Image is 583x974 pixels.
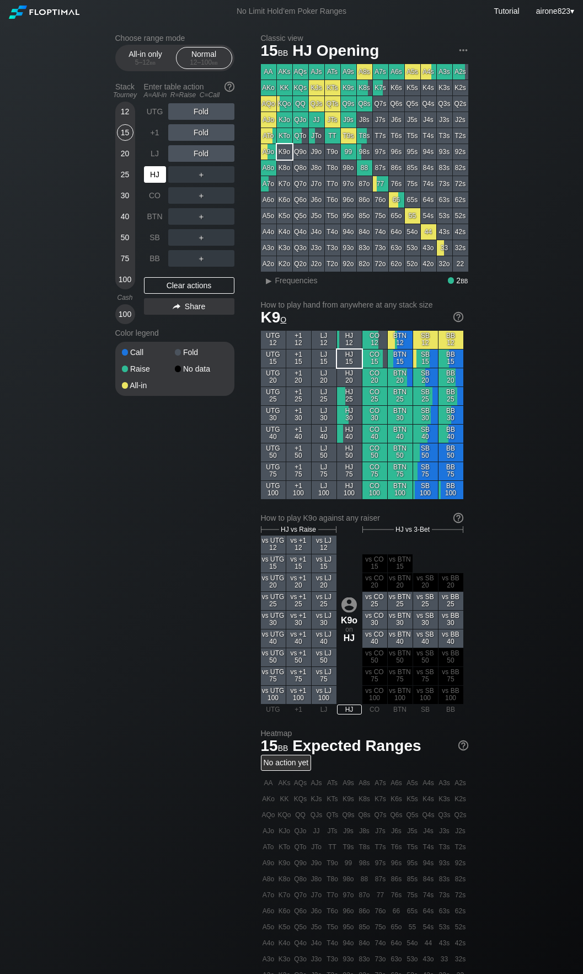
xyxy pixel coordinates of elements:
div: 96o [341,192,356,208]
div: 99 [341,144,356,160]
div: CO [144,187,166,204]
div: 63o [389,240,404,256]
div: UTG 75 [261,462,286,480]
div: HJ 25 [337,387,362,405]
div: 64s [421,192,436,208]
div: 42s [453,224,468,240]
div: Fold [175,348,228,356]
div: Q8s [357,96,372,112]
div: 82s [453,160,468,176]
div: J8o [309,160,324,176]
div: LJ 12 [312,331,336,349]
div: 5 – 12 [122,59,169,66]
div: BB 15 [438,350,463,368]
h2: Choose range mode [115,34,234,43]
div: UTG 50 [261,443,286,462]
div: 98s [357,144,372,160]
div: 32o [437,256,452,272]
div: +1 [144,124,166,141]
div: 100 [117,306,133,322]
div: JTo [309,128,324,144]
div: 94o [341,224,356,240]
div: 76s [389,176,404,192]
div: KJo [277,112,292,128]
div: BTN 40 [388,425,413,443]
div: LJ 15 [312,350,336,368]
div: 65o [389,208,404,224]
div: TT [325,128,340,144]
div: 43s [437,224,452,240]
div: T6o [325,192,340,208]
div: BB 25 [438,387,463,405]
div: ＋ [168,166,234,183]
div: T8o [325,160,340,176]
div: 92o [341,256,356,272]
div: 2 [448,276,468,285]
img: help.32db89a4.svg [452,311,464,323]
div: T2o [325,256,340,272]
div: SB 20 [413,368,438,387]
div: 62s [453,192,468,208]
div: +1 15 [286,350,311,368]
div: BTN 30 [388,406,413,424]
div: LJ 40 [312,425,336,443]
div: CO 75 [362,462,387,480]
div: HJ 75 [337,462,362,480]
div: ATo [261,128,276,144]
div: Call [122,348,175,356]
div: +1 75 [286,462,311,480]
div: 40 [117,208,133,225]
div: Q5o [293,208,308,224]
div: 82o [357,256,372,272]
div: J2s [453,112,468,128]
div: T7s [373,128,388,144]
div: 83s [437,160,452,176]
div: ＋ [168,250,234,267]
div: J6o [309,192,324,208]
div: SB 50 [413,443,438,462]
div: A7o [261,176,276,192]
div: Q5s [405,96,420,112]
div: All-in [122,382,175,389]
div: J8s [357,112,372,128]
div: CO 40 [362,425,387,443]
div: UTG 25 [261,387,286,405]
div: BTN [144,208,166,225]
div: 85s [405,160,420,176]
div: Fold [168,145,234,162]
div: 75s [405,176,420,192]
img: share.864f2f62.svg [173,304,180,310]
div: Color legend [115,324,234,342]
div: BB 40 [438,425,463,443]
div: CO 15 [362,350,387,368]
div: K9o [277,144,292,160]
div: ＋ [168,187,234,204]
div: K3o [277,240,292,256]
span: bb [150,59,156,66]
div: AKs [277,64,292,80]
div: 74o [373,224,388,240]
div: T5o [325,208,340,224]
span: bb [212,59,218,66]
div: J2o [309,256,324,272]
div: 84s [421,160,436,176]
div: 55 [405,208,420,224]
div: LJ [144,145,166,162]
div: CO 12 [362,331,387,349]
div: No Limit Hold’em Poker Ranges [220,7,363,18]
div: 66 [389,192,404,208]
h2: Classic view [261,34,468,43]
div: UTG 20 [261,368,286,387]
div: 86s [389,160,404,176]
div: 98o [341,160,356,176]
div: Fold [168,124,234,141]
span: 15 [259,43,290,61]
div: 42o [421,256,436,272]
div: K2o [277,256,292,272]
div: 97s [373,144,388,160]
div: 73s [437,176,452,192]
div: Q6s [389,96,404,112]
div: 94s [421,144,436,160]
div: +1 40 [286,425,311,443]
div: A6o [261,192,276,208]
